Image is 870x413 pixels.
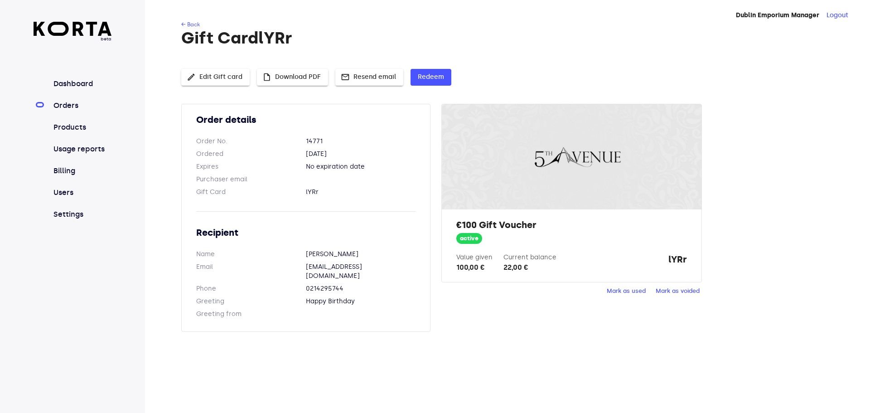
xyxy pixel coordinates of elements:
[335,69,403,86] button: Resend email
[52,165,112,176] a: Billing
[52,144,112,155] a: Usage reports
[306,284,416,293] dd: 0214295744
[826,11,848,20] button: Logout
[52,100,112,111] a: Orders
[418,72,444,83] span: Redeem
[653,284,702,298] button: Mark as voided
[668,253,687,273] strong: lYRr
[52,209,112,220] a: Settings
[181,72,250,80] a: Edit Gift card
[34,22,112,36] img: Korta
[52,122,112,133] a: Products
[341,73,350,82] span: mail
[607,286,646,296] span: Mark as used
[196,297,306,306] dt: Greeting
[604,284,648,298] button: Mark as used
[456,262,493,273] div: 100,00 €
[306,150,416,159] dd: [DATE]
[181,69,250,86] button: Edit Gift card
[196,250,306,259] dt: Name
[306,137,416,146] dd: 14771
[264,72,321,83] span: Download PDF
[196,310,306,319] dt: Greeting from
[34,36,112,42] span: beta
[196,284,306,293] dt: Phone
[196,188,306,197] dt: Gift Card
[456,219,686,231] h2: €100 Gift Voucher
[503,253,556,261] label: Current balance
[52,78,112,89] a: Dashboard
[196,162,306,171] dt: Expires
[736,11,819,19] strong: Dublin Emporium Manager
[34,22,112,42] a: beta
[196,226,416,239] h2: Recipient
[306,250,416,259] dd: [PERSON_NAME]
[181,29,832,47] h1: Gift Card lYRr
[187,73,196,82] span: edit
[196,262,306,281] dt: Email
[52,187,112,198] a: Users
[456,234,482,243] span: active
[306,262,416,281] dd: [EMAIL_ADDRESS][DOMAIN_NAME]
[196,150,306,159] dt: Ordered
[196,137,306,146] dt: Order No.
[188,72,242,83] span: Edit Gift card
[306,162,416,171] dd: No expiration date
[196,175,306,184] dt: Purchaser email
[656,286,700,296] span: Mark as voided
[306,297,416,306] dd: Happy Birthday
[262,73,271,82] span: insert_drive_file
[196,113,416,126] h2: Order details
[181,21,200,28] a: ← Back
[411,69,451,86] button: Redeem
[456,253,493,261] label: Value given
[306,188,416,197] dd: lYRr
[343,72,396,83] span: Resend email
[257,69,328,86] button: Download PDF
[503,262,556,273] div: 22,00 €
